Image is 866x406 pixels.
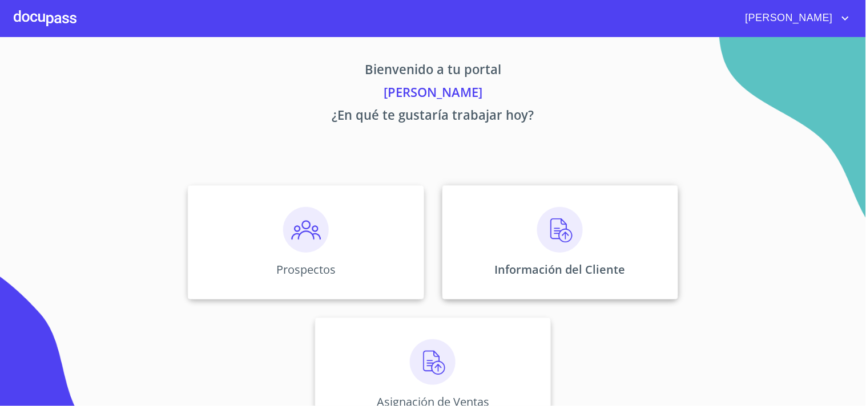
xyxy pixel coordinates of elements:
[82,60,785,83] p: Bienvenido a tu portal
[276,262,336,277] p: Prospectos
[82,83,785,105] p: [PERSON_NAME]
[82,105,785,128] p: ¿En qué te gustaría trabajar hoy?
[283,207,329,253] img: prospectos.png
[537,207,583,253] img: carga.png
[737,9,852,27] button: account of current user
[410,339,456,385] img: carga.png
[737,9,839,27] span: [PERSON_NAME]
[495,262,626,277] p: Información del Cliente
